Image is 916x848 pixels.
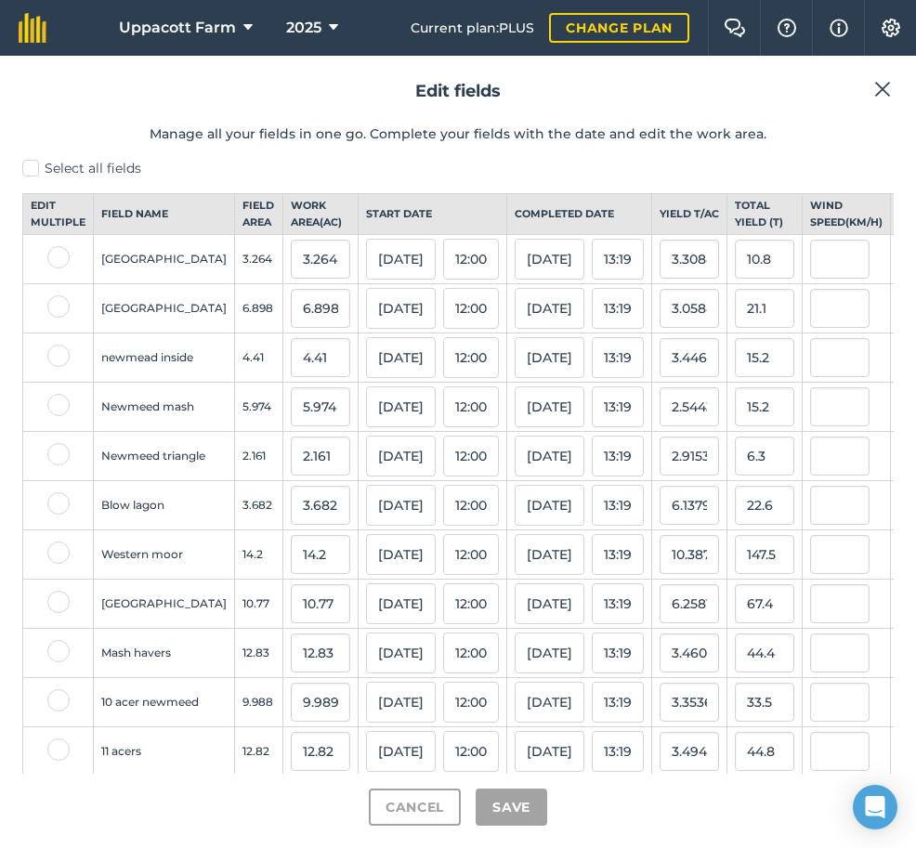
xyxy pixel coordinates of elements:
[592,337,644,378] button: 13:19
[592,583,644,624] button: 13:19
[366,386,436,427] button: [DATE]
[22,78,894,105] h2: Edit fields
[366,583,436,624] button: [DATE]
[366,288,436,329] button: [DATE]
[592,288,644,329] button: 13:19
[515,534,584,575] button: [DATE]
[94,284,235,333] td: [GEOGRAPHIC_DATA]
[515,288,584,329] button: [DATE]
[880,19,902,37] img: A cog icon
[411,18,534,38] span: Current plan : PLUS
[443,386,499,427] button: 12:00
[592,485,644,526] button: 13:19
[235,727,283,776] td: 12.82
[592,633,644,673] button: 13:19
[515,682,584,723] button: [DATE]
[776,19,798,37] img: A question mark icon
[366,534,436,575] button: [DATE]
[94,383,235,432] td: Newmeed mash
[515,436,584,476] button: [DATE]
[507,194,652,235] th: Completed date
[369,789,461,826] button: Cancel
[94,678,235,727] td: 10 acer newmeed
[235,194,283,235] th: Field Area
[853,785,897,829] div: Open Intercom Messenger
[366,337,436,378] button: [DATE]
[235,333,283,383] td: 4.41
[359,194,507,235] th: Start date
[366,485,436,526] button: [DATE]
[515,386,584,427] button: [DATE]
[94,530,235,580] td: Western moor
[592,731,644,772] button: 13:19
[19,13,46,43] img: fieldmargin Logo
[94,629,235,678] td: Mash havers
[366,436,436,476] button: [DATE]
[94,333,235,383] td: newmead inside
[443,337,499,378] button: 12:00
[874,78,891,100] img: svg+xml;base64,PHN2ZyB4bWxucz0iaHR0cDovL3d3dy53My5vcmcvMjAwMC9zdmciIHdpZHRoPSIyMiIgaGVpZ2h0PSIzMC...
[515,337,584,378] button: [DATE]
[727,194,803,235] th: Total yield ( t )
[366,731,436,772] button: [DATE]
[235,629,283,678] td: 12.83
[94,235,235,284] td: [GEOGRAPHIC_DATA]
[592,682,644,723] button: 13:19
[23,194,94,235] th: Edit multiple
[443,239,499,280] button: 12:00
[366,633,436,673] button: [DATE]
[592,534,644,575] button: 13:19
[549,13,689,43] a: Change plan
[592,386,644,427] button: 13:19
[235,284,283,333] td: 6.898
[515,239,584,280] button: [DATE]
[235,530,283,580] td: 14.2
[476,789,547,826] button: Save
[94,481,235,530] td: Blow lagon
[724,19,746,37] img: Two speech bubbles overlapping with the left bubble in the forefront
[366,239,436,280] button: [DATE]
[235,432,283,481] td: 2.161
[119,17,236,39] span: Uppacott Farm
[443,485,499,526] button: 12:00
[94,194,235,235] th: Field name
[283,194,359,235] th: Work area ( Ac )
[94,432,235,481] td: Newmeed triangle
[94,580,235,629] td: [GEOGRAPHIC_DATA]
[366,682,436,723] button: [DATE]
[515,633,584,673] button: [DATE]
[443,534,499,575] button: 12:00
[235,580,283,629] td: 10.77
[443,633,499,673] button: 12:00
[235,481,283,530] td: 3.682
[830,17,848,39] img: svg+xml;base64,PHN2ZyB4bWxucz0iaHR0cDovL3d3dy53My5vcmcvMjAwMC9zdmciIHdpZHRoPSIxNyIgaGVpZ2h0PSIxNy...
[443,436,499,476] button: 12:00
[443,288,499,329] button: 12:00
[443,682,499,723] button: 12:00
[592,239,644,280] button: 13:19
[235,383,283,432] td: 5.974
[235,235,283,284] td: 3.264
[22,124,894,144] p: Manage all your fields in one go. Complete your fields with the date and edit the work area.
[235,678,283,727] td: 9.988
[443,583,499,624] button: 12:00
[803,194,891,235] th: Wind speed ( km/h )
[443,731,499,772] button: 12:00
[515,583,584,624] button: [DATE]
[286,17,321,39] span: 2025
[94,727,235,776] td: 11 acers
[22,159,894,178] label: Select all fields
[515,485,584,526] button: [DATE]
[652,194,727,235] th: Yield t / Ac
[515,731,584,772] button: [DATE]
[592,436,644,476] button: 13:19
